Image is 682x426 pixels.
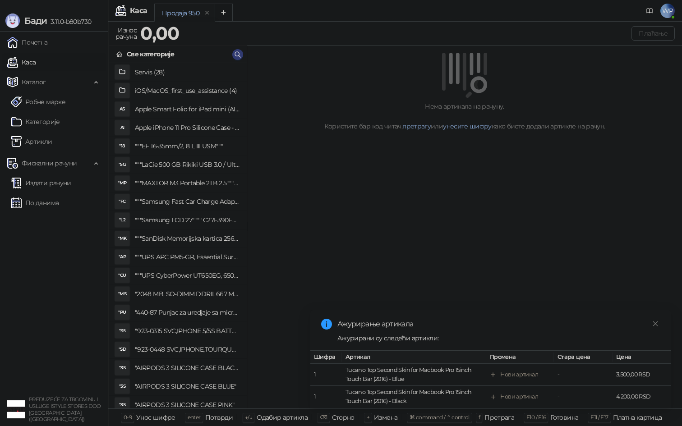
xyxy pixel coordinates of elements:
[590,414,608,421] span: F11 / F17
[115,213,129,227] div: "L2
[613,364,671,386] td: 3.500,00 RSD
[130,7,147,14] div: Каса
[500,393,538,402] div: Нови артикал
[484,412,514,423] div: Претрага
[479,414,480,421] span: f
[135,102,240,116] h4: Apple Smart Folio for iPad mini (A17 Pro) - Sage
[115,102,129,116] div: AS
[613,386,671,408] td: 4.200,00 RSD
[135,361,240,375] h4: "AIRPODS 3 SILICONE CASE BLACK"
[135,139,240,153] h4: """EF 16-35mm/2, 8 L III USM"""
[135,250,240,264] h4: """UPS APC PM5-GR, Essential Surge Arrest,5 utic_nica"""
[215,4,233,22] button: Add tab
[245,414,252,421] span: ↑/↓
[22,154,77,172] span: Фискални рачуни
[332,412,355,423] div: Сторно
[115,324,129,338] div: "S5
[115,194,129,209] div: "FC
[114,24,138,42] div: Износ рачуна
[136,412,175,423] div: Унос шифре
[115,268,129,283] div: "CU
[115,398,129,412] div: "3S
[124,414,132,421] span: 0-9
[135,194,240,209] h4: """Samsung Fast Car Charge Adapter, brzi auto punja_, boja crna"""
[320,414,327,421] span: ⌫
[337,333,660,343] div: Ажурирани су следећи артикли:
[135,268,240,283] h4: """UPS CyberPower UT650EG, 650VA/360W , line-int., s_uko, desktop"""
[321,319,332,330] span: info-circle
[11,194,59,212] a: По данима
[115,176,129,190] div: "MP
[342,364,486,386] td: Tucano Top Second Skin for Macbook Pro 15inch Touch Bar (2016) - Blue
[554,364,613,386] td: -
[162,8,199,18] div: Продаја 950
[135,231,240,246] h4: """SanDisk Memorijska kartica 256GB microSDXC sa SD adapterom SDSQXA1-256G-GN6MA - Extreme PLUS, ...
[652,321,659,327] span: close
[201,9,213,17] button: remove
[443,122,492,130] a: унесите шифру
[22,73,46,91] span: Каталог
[554,386,613,408] td: -
[127,49,174,59] div: Све категорије
[7,53,36,71] a: Каса
[135,342,240,357] h4: "923-0448 SVC,IPHONE,TOURQUE DRIVER KIT .65KGF- CM Šrafciger "
[500,371,538,380] div: Нови артикал
[7,33,48,51] a: Почетна
[554,351,613,364] th: Стара цена
[402,122,431,130] a: претрагу
[115,287,129,301] div: "MS
[613,412,662,423] div: Платна картица
[642,4,657,18] a: Документација
[486,351,554,364] th: Промена
[205,412,233,423] div: Потврди
[337,319,660,330] div: Ажурирање артикала
[115,342,129,357] div: "SD
[115,379,129,394] div: "3S
[115,231,129,246] div: "MK
[135,305,240,320] h4: "440-87 Punjac za uredjaje sa micro USB portom 4/1, Stand."
[342,386,486,408] td: Tucano Top Second Skin for Macbook Pro 15inch Touch Bar (2016) - Black
[135,324,240,338] h4: "923-0315 SVC,IPHONE 5/5S BATTERY REMOVAL TRAY Držač za iPhone sa kojim se otvara display
[109,63,247,408] div: grid
[11,174,71,192] a: Издати рачуни
[188,414,201,421] span: enter
[342,351,486,364] th: Артикал
[11,136,22,147] img: Artikli
[11,93,65,111] a: Робне марке
[135,157,240,172] h4: """LaCie 500 GB Rikiki USB 3.0 / Ultra Compact & Resistant aluminum / USB 3.0 / 2.5"""""""
[631,26,675,41] button: Плаћање
[310,364,342,386] td: 1
[135,398,240,412] h4: "AIRPODS 3 SILICONE CASE PINK"
[140,22,179,44] strong: 0,00
[135,287,240,301] h4: "2048 MB, SO-DIMM DDRII, 667 MHz, Napajanje 1,8 0,1 V, Latencija CL5"
[135,83,240,98] h4: iOS/MacOS_first_use_assistance (4)
[374,412,397,423] div: Измена
[660,4,675,18] span: WP
[135,176,240,190] h4: """MAXTOR M3 Portable 2TB 2.5"""" crni eksterni hard disk HX-M201TCB/GM"""
[410,414,470,421] span: ⌘ command / ⌃ control
[29,396,101,422] small: PREDUZEĆE ZA TRGOVINU I USLUGE ISTYLE STORES DOO [GEOGRAPHIC_DATA] ([GEOGRAPHIC_DATA])
[115,250,129,264] div: "AP
[650,319,660,329] a: Close
[135,213,240,227] h4: """Samsung LCD 27"""" C27F390FHUXEN"""
[526,414,546,421] span: F10 / F16
[5,14,20,28] img: Logo
[115,120,129,135] div: AI
[613,351,671,364] th: Цена
[310,351,342,364] th: Шифра
[11,113,60,131] a: Категорије
[115,361,129,375] div: "3S
[47,18,91,26] span: 3.11.0-b80b730
[115,305,129,320] div: "PU
[258,101,671,131] div: Нема артикала на рачуну. Користите бар код читач, или како бисте додали артикле на рачун.
[24,15,47,26] span: Бади
[135,65,240,79] h4: Servis (28)
[11,133,52,151] a: ArtikliАртикли
[135,120,240,135] h4: Apple iPhone 11 Pro Silicone Case - Black
[135,379,240,394] h4: "AIRPODS 3 SILICONE CASE BLUE"
[367,414,369,421] span: +
[115,157,129,172] div: "5G
[310,386,342,408] td: 1
[7,400,25,418] img: 64x64-companyLogo-77b92cf4-9946-4f36-9751-bf7bb5fd2c7d.png
[550,412,578,423] div: Готовина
